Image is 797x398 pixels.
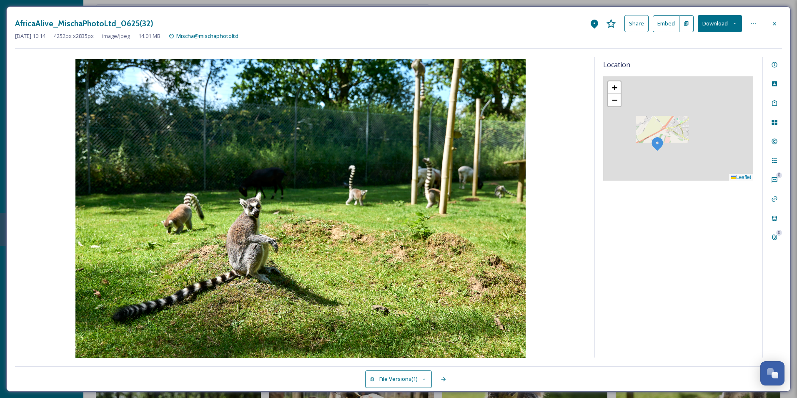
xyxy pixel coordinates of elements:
[760,361,784,385] button: Open Chat
[138,32,160,40] span: 14.01 MB
[15,59,586,360] img: ESC_place%20branding_0625_L1170483_high%20res.jpg
[776,172,782,178] div: 0
[603,60,630,70] span: Location
[776,230,782,236] div: 0
[608,81,621,94] a: Zoom in
[102,32,130,40] span: image/jpeg
[176,32,238,40] span: Mischa@mischaphotoltd
[15,32,45,40] span: [DATE] 10:14
[624,15,649,32] button: Share
[365,370,432,388] button: File Versions(1)
[731,174,751,180] a: Leaflet
[698,15,742,32] button: Download
[612,95,617,105] span: −
[650,136,665,151] img: Marker
[15,18,153,30] h3: AfricaAlive_MischaPhotoLtd_0625(32)
[54,32,94,40] span: 4252 px x 2835 px
[612,82,617,93] span: +
[653,15,679,32] button: Embed
[608,94,621,106] a: Zoom out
